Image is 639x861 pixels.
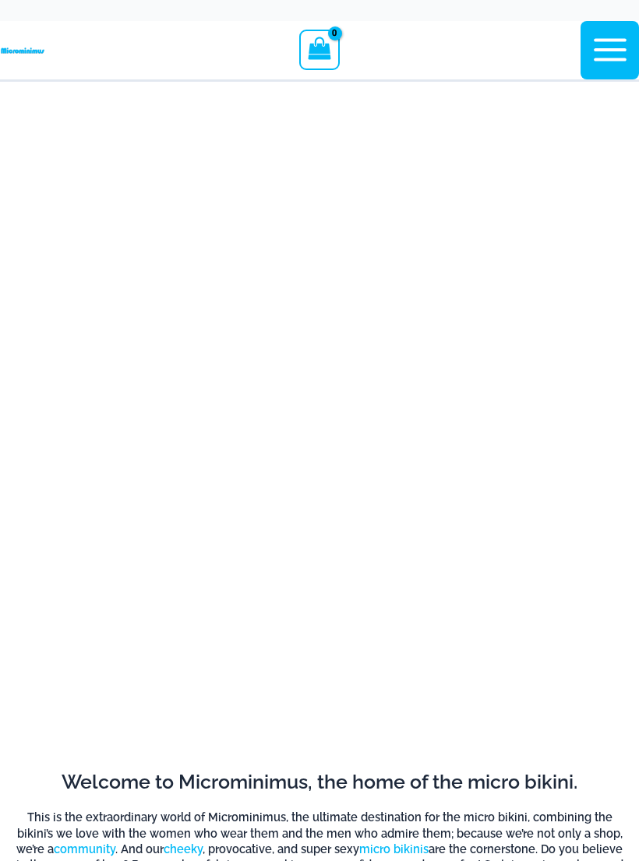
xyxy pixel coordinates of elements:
a: micro bikinis [359,842,429,856]
a: community [54,842,115,856]
h2: Welcome to Microminimus, the home of the micro bikini. [16,769,623,795]
a: cheeky [164,842,203,856]
a: View Shopping Cart, empty [299,30,339,70]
